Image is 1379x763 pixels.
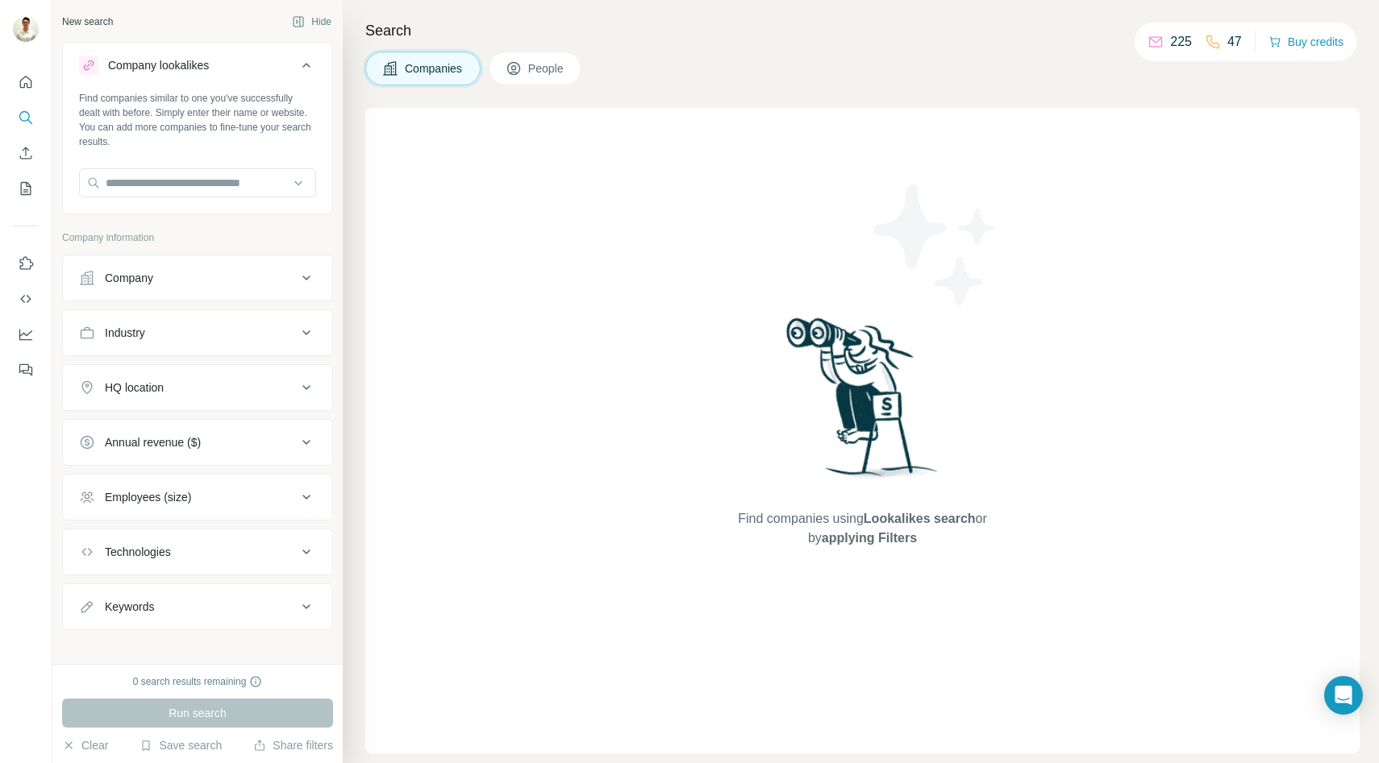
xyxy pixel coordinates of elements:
button: Dashboard [13,320,39,349]
button: Hide [281,10,343,34]
button: Clear [62,737,108,753]
button: Company [63,259,332,297]
button: Buy credits [1269,31,1344,53]
div: Employees (size) [105,489,191,505]
button: Search [13,103,39,132]
button: Share filters [253,737,333,753]
button: Keywords [63,587,332,626]
button: Use Surfe API [13,284,39,313]
button: My lists [13,174,39,203]
span: Companies [405,60,464,77]
button: Save search [140,737,222,753]
button: Enrich CSV [13,139,39,168]
span: Find companies using or by [733,509,991,548]
button: Use Surfe on LinkedIn [13,249,39,278]
button: Industry [63,313,332,352]
button: Company lookalikes [63,46,332,91]
img: Surfe Illustration - Stars [863,172,1008,317]
p: 225 [1170,32,1192,52]
img: Avatar [13,16,39,42]
span: People [528,60,565,77]
p: 47 [1227,32,1242,52]
div: Find companies similar to one you've successfully dealt with before. Simply enter their name or w... [79,91,316,149]
span: Lookalikes search [864,512,976,525]
button: Employees (size) [63,478,332,516]
h4: Search [365,19,1360,42]
div: Annual revenue ($) [105,434,201,450]
div: New search [62,15,113,29]
button: Annual revenue ($) [63,423,332,462]
p: Company information [62,230,333,245]
div: Company lookalikes [108,57,209,73]
button: Technologies [63,533,332,571]
div: 0 search results remaining [133,674,263,689]
span: applying Filters [822,531,917,545]
div: HQ location [105,379,164,396]
div: Keywords [105,599,154,615]
button: Feedback [13,355,39,384]
div: Open Intercom Messenger [1324,676,1363,715]
div: Technologies [105,544,171,560]
div: Company [105,270,153,286]
button: Quick start [13,68,39,97]
div: Industry [105,325,145,341]
button: HQ location [63,368,332,407]
img: Surfe Illustration - Woman searching with binoculars [779,313,947,493]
